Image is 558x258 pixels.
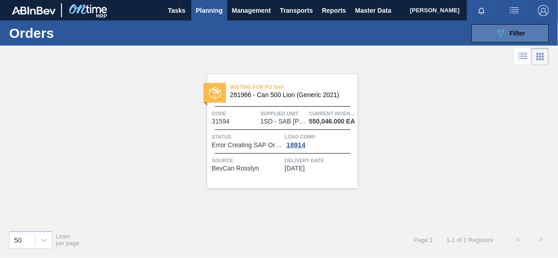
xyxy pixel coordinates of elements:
[538,5,549,16] img: Logout
[212,118,230,125] span: 31594
[285,156,355,165] span: Delivery Date
[212,156,282,165] span: Source
[12,6,56,15] img: TNhmsLtSVTkK8tSr43FrP2fwEKptu5GPRR3wAAAABJRU5ErkJggg==
[9,28,134,38] h1: Orders
[167,5,187,16] span: Tasks
[285,165,305,172] span: 09/13/2025
[509,5,520,16] img: userActions
[532,48,549,65] div: Card Vision
[200,74,358,188] a: statusWaiting for PO SAP281966 - Can 500 Lion (Generic 2021)Code31594Supplied Unit1SD - SAB [PERS...
[14,236,22,244] div: 50
[285,141,307,149] div: 18914
[515,48,532,65] div: List Vision
[261,109,307,118] span: Supplied Unit
[209,87,221,99] img: status
[212,109,258,118] span: Code
[309,118,355,125] span: 550,046.000 EA
[530,228,553,251] button: >
[285,132,355,141] span: Load Comp.
[467,4,496,17] button: Notifications
[355,5,391,16] span: Master Data
[414,237,433,243] span: Page : 1
[322,5,346,16] span: Reports
[212,132,282,141] span: Status
[285,132,355,149] a: Load Comp.18914
[309,109,355,118] span: Current inventory
[507,228,530,251] button: <
[230,83,358,92] span: Waiting for PO SAP
[196,5,223,16] span: Planning
[261,118,306,125] span: 1SD - SAB Rosslyn Brewery
[232,5,271,16] span: Management
[471,24,549,42] button: Filter
[446,237,493,243] span: 1 - 1 of 1 Registers
[212,165,259,172] span: BevCan Rosslyn
[510,30,525,37] span: Filter
[212,142,282,149] span: Error Creating SAP Order
[56,233,80,247] span: Lines per page
[230,92,350,98] span: 281966 - Can 500 Lion (Generic 2021)
[280,5,313,16] span: Transports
